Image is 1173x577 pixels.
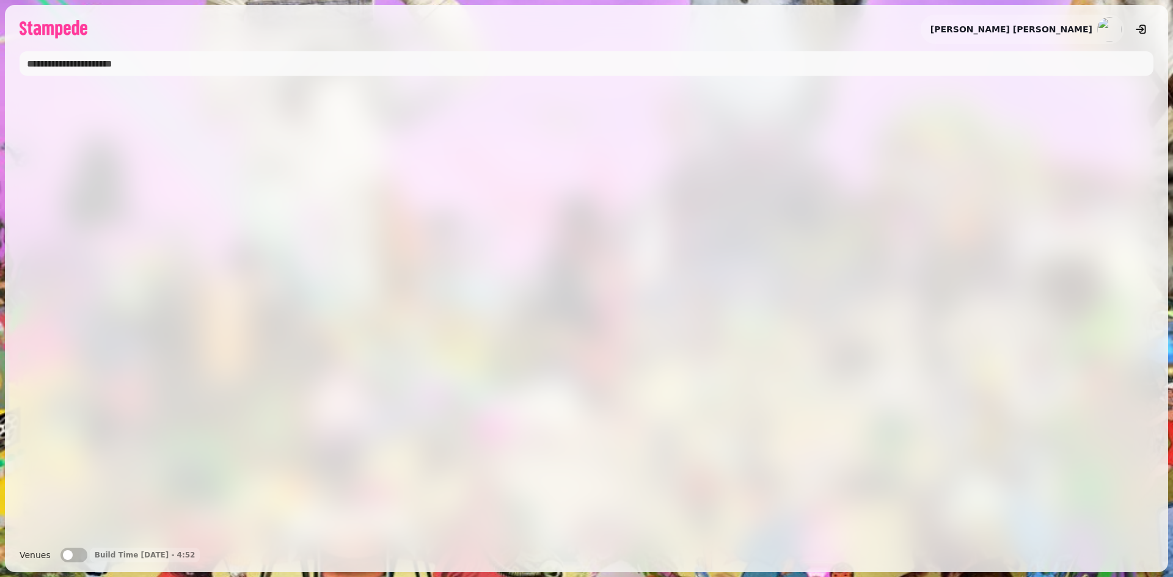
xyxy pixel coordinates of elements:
[1097,17,1122,42] img: aHR0cHM6Ly93d3cuZ3JhdmF0YXIuY29tL2F2YXRhci81Y2EzYjEyYjE2OTlmYTYxNzZkZGI5ZWIyOGYyYzFmZT9zPTE1MCZkP...
[1129,17,1153,42] button: logout
[20,20,87,38] img: logo
[930,23,1092,35] h2: [PERSON_NAME] [PERSON_NAME]
[20,548,51,562] label: Venues
[95,550,195,560] p: Build Time [DATE] - 4:52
